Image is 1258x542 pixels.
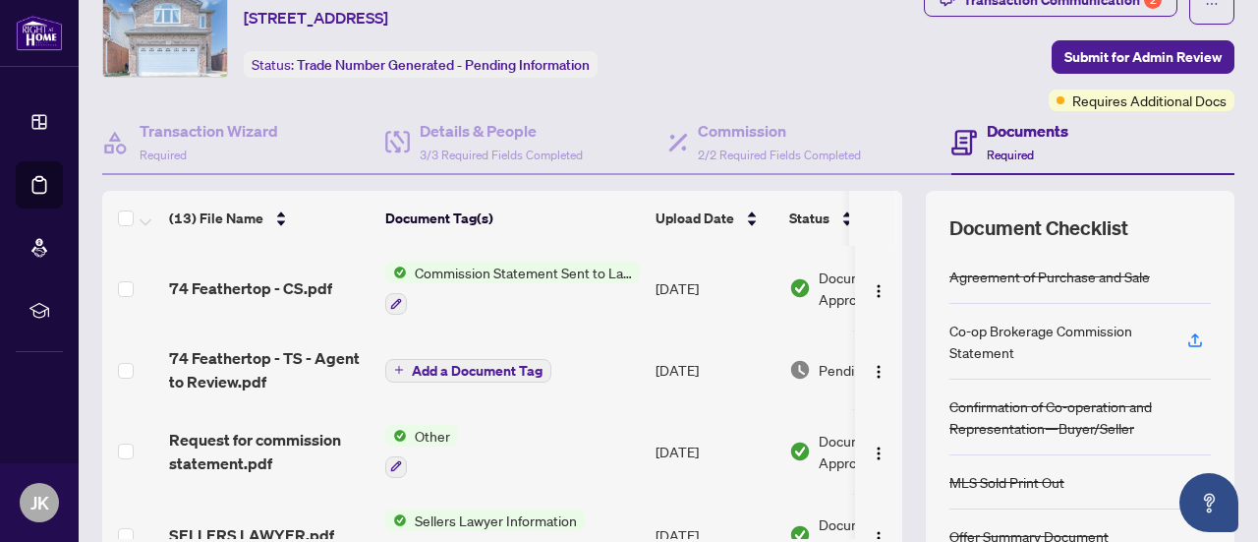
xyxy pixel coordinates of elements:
[698,148,861,162] span: 2/2 Required Fields Completed
[871,446,886,461] img: Logo
[648,331,781,409] td: [DATE]
[949,320,1164,363] div: Co-op Brokerage Commission Statement
[385,510,407,531] img: Status Icon
[648,191,781,246] th: Upload Date
[420,119,583,143] h4: Details & People
[781,191,948,246] th: Status
[385,425,407,447] img: Status Icon
[789,277,811,299] img: Document Status
[863,436,894,467] button: Logo
[385,357,551,383] button: Add a Document Tag
[789,359,811,381] img: Document Status
[819,359,917,381] span: Pending Review
[385,262,407,283] img: Status Icon
[949,214,1128,242] span: Document Checklist
[789,441,811,462] img: Document Status
[244,6,388,30] span: [STREET_ADDRESS]
[648,246,781,331] td: [DATE]
[789,208,829,229] span: Status
[407,510,585,531] span: Sellers Lawyer Information
[385,262,640,315] button: Status IconCommission Statement Sent to Lawyer
[412,364,543,378] span: Add a Document Tag
[169,428,370,475] span: Request for commission statement.pdf
[698,119,861,143] h4: Commission
[1064,41,1222,73] span: Submit for Admin Review
[648,409,781,494] td: [DATE]
[169,276,332,300] span: 74 Feathertop - CS.pdf
[407,425,458,447] span: Other
[385,359,551,383] button: Add a Document Tag
[30,489,49,516] span: JK
[169,346,370,393] span: 74 Feathertop - TS - Agent to Review.pdf
[297,56,590,74] span: Trade Number Generated - Pending Information
[871,364,886,380] img: Logo
[385,425,458,478] button: Status IconOther
[863,354,894,386] button: Logo
[871,283,886,299] img: Logo
[656,208,734,229] span: Upload Date
[1072,90,1227,111] span: Requires Additional Docs
[819,267,941,310] span: Document Approved
[169,208,263,229] span: (13) File Name
[819,430,941,473] span: Document Approved
[140,119,278,143] h4: Transaction Wizard
[420,148,583,162] span: 3/3 Required Fields Completed
[244,51,598,78] div: Status:
[949,395,1211,439] div: Confirmation of Co-operation and Representation—Buyer/Seller
[949,266,1150,287] div: Agreement of Purchase and Sale
[140,148,187,162] span: Required
[949,471,1064,493] div: MLS Sold Print Out
[1179,473,1238,532] button: Open asap
[987,119,1068,143] h4: Documents
[407,262,640,283] span: Commission Statement Sent to Lawyer
[377,191,648,246] th: Document Tag(s)
[863,272,894,304] button: Logo
[394,365,404,375] span: plus
[987,148,1034,162] span: Required
[1052,40,1234,74] button: Submit for Admin Review
[161,191,377,246] th: (13) File Name
[16,15,63,51] img: logo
